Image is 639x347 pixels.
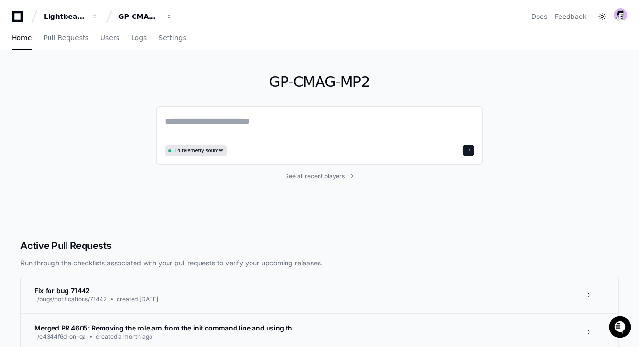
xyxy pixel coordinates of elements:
img: 1736555170064-99ba0984-63c1-480f-8ee9-699278ef63ed [10,72,27,90]
span: Users [101,35,119,41]
h2: Active Pull Requests [20,239,619,252]
h1: GP-CMAG-MP2 [156,73,483,91]
button: Lightbeam Health [40,8,102,25]
img: PlayerZero [10,10,29,29]
div: Welcome [10,39,177,54]
span: Home [12,35,32,41]
a: Users [101,27,119,50]
div: Lightbeam Health [44,12,85,21]
div: We're available if you need us! [33,82,123,90]
span: Merged PR 4605: Removing the role arn from the init command line and using th... [34,324,298,332]
span: Pull Requests [43,35,88,41]
span: 14 telemetry sources [174,147,223,154]
button: Feedback [555,12,587,21]
span: See all recent players [286,172,345,180]
span: Logs [131,35,147,41]
a: Logs [131,27,147,50]
iframe: Open customer support [608,315,634,341]
img: avatar [614,8,627,22]
a: Home [12,27,32,50]
div: GP-CMAG-MP2 [118,12,160,21]
a: Powered byPylon [68,101,118,109]
a: Settings [158,27,186,50]
span: Pylon [97,102,118,109]
span: /bugs/notifications/71442 [37,296,107,303]
p: Run through the checklists associated with your pull requests to verify your upcoming releases. [20,258,619,268]
a: Docs [531,12,547,21]
span: Fix for bug 71442 [34,286,90,295]
div: Start new chat [33,72,159,82]
span: /e4344f6d-on-qa [37,333,86,341]
button: GP-CMAG-MP2 [115,8,177,25]
button: Start new chat [165,75,177,87]
a: Fix for bug 71442/bugs/notifications/71442created [DATE] [21,276,618,313]
span: created [DATE] [117,296,158,303]
span: created a month ago [96,333,152,341]
a: See all recent players [156,172,483,180]
a: Pull Requests [43,27,88,50]
span: Settings [158,35,186,41]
